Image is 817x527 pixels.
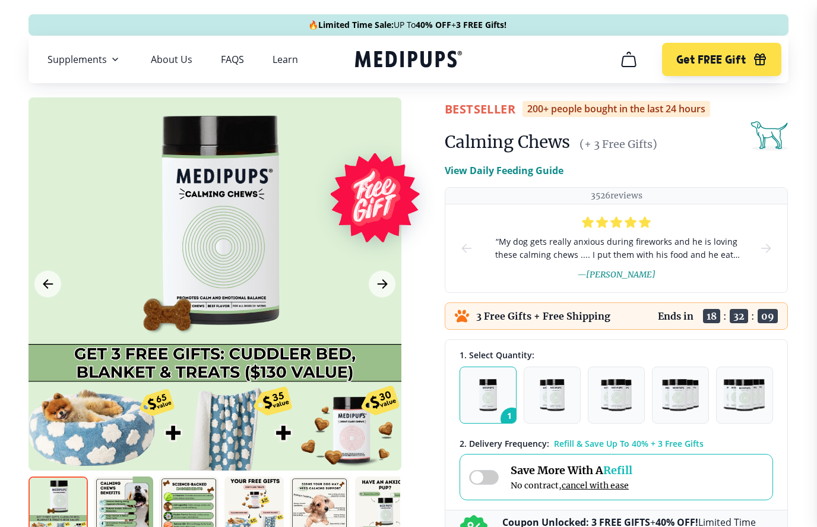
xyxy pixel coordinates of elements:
span: 09 [758,309,778,323]
div: 200+ people bought in the last 24 hours [522,101,710,117]
h1: Calming Chews [445,131,570,153]
button: Supplements [47,52,122,67]
p: View Daily Feeding Guide [445,163,563,178]
img: Pack of 3 - Natural Dog Supplements [601,379,632,411]
span: Refill & Save Up To 40% + 3 Free Gifts [554,438,704,449]
button: cart [615,45,643,74]
span: BestSeller [445,101,515,117]
button: prev-slide [460,204,474,292]
span: 32 [730,309,748,323]
span: Supplements [47,53,107,65]
a: About Us [151,53,192,65]
span: 1 [501,408,523,430]
a: FAQS [221,53,244,65]
button: next-slide [759,204,773,292]
span: (+ 3 Free Gifts) [579,137,657,151]
p: 3526 reviews [591,190,642,201]
p: 3 Free Gifts + Free Shipping [476,310,610,322]
div: 1. Select Quantity: [460,349,773,361]
img: Pack of 4 - Natural Dog Supplements [662,379,698,411]
span: 🔥 UP To + [308,19,506,31]
span: 2 . Delivery Frequency: [460,438,549,449]
p: Ends in [658,310,693,322]
button: 1 [460,367,517,424]
button: Get FREE Gift [662,43,781,76]
img: Pack of 2 - Natural Dog Supplements [540,379,565,411]
span: — [PERSON_NAME] [577,269,655,280]
img: Pack of 1 - Natural Dog Supplements [479,379,498,411]
span: “ My dog gets really anxious during fireworks and he is loving these calming chews .... I put the... [493,235,740,261]
button: Previous Image [34,271,61,298]
span: : [751,310,755,322]
span: Save More With A [511,463,632,477]
a: Medipups [355,48,462,72]
span: 18 [703,309,720,323]
span: Refill [603,463,632,477]
img: Pack of 5 - Natural Dog Supplements [723,379,766,411]
span: Get FREE Gift [676,53,746,67]
span: : [723,310,727,322]
button: Next Image [369,271,395,298]
span: cancel with ease [562,480,629,491]
span: No contract, [511,480,632,491]
a: Learn [273,53,298,65]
